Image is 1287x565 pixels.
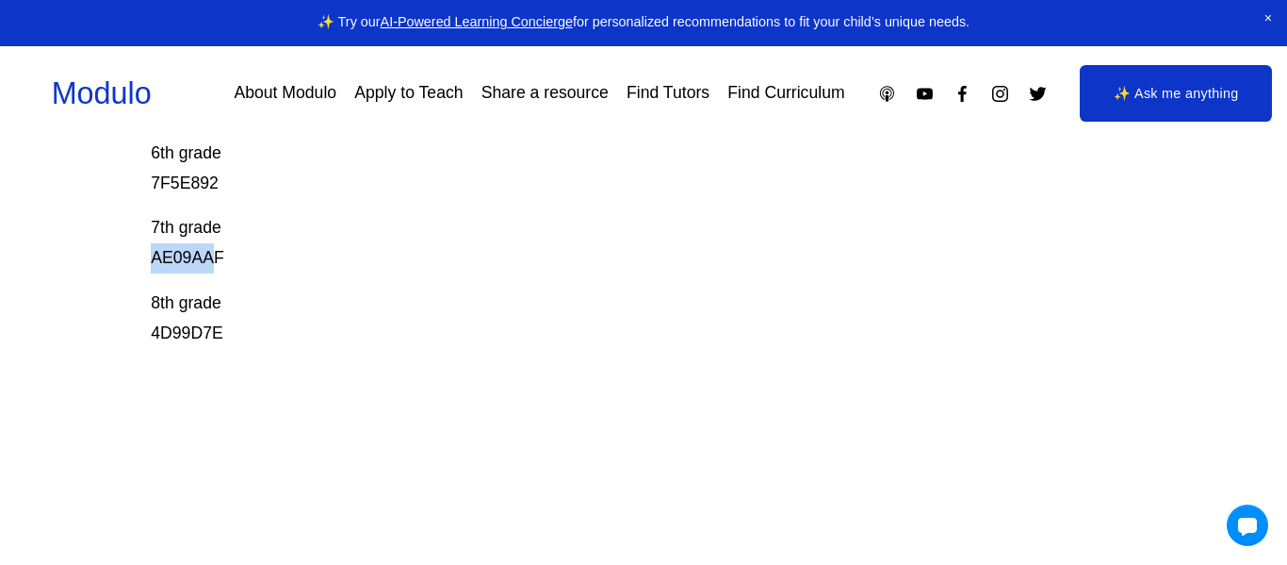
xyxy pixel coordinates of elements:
[151,289,1036,349] p: 8th grade 4D99D7E
[1028,84,1048,104] a: Twitter
[627,77,709,110] a: Find Tutors
[481,77,609,110] a: Share a resource
[990,84,1010,104] a: Instagram
[234,77,336,110] a: About Modulo
[151,213,1036,274] p: 7th grade AE09AAF
[381,14,573,29] a: AI-Powered Learning Concierge
[953,84,972,104] a: Facebook
[915,84,935,104] a: YouTube
[877,84,897,104] a: Apple Podcasts
[151,139,1036,199] p: 6th grade 7F5E892
[354,77,463,110] a: Apply to Teach
[727,77,844,110] a: Find Curriculum
[52,76,152,110] a: Modulo
[1080,65,1272,122] a: ✨ Ask me anything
